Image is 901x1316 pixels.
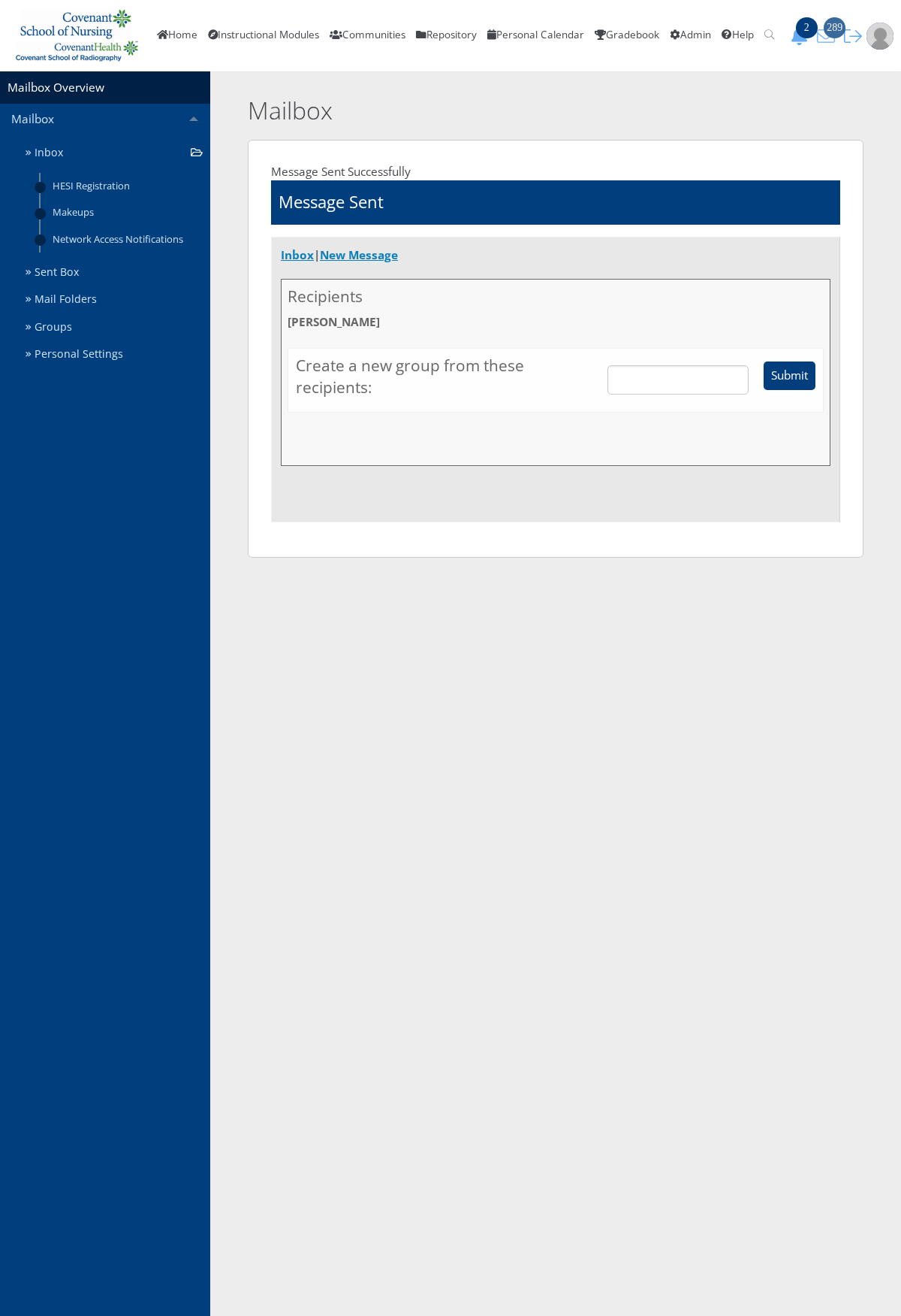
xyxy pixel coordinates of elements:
a: Groups [20,313,210,341]
div: [PERSON_NAME] [281,279,830,466]
button: 289 [812,27,839,45]
a: Communities [324,6,411,66]
div: | [281,247,830,268]
a: Admin [664,6,716,66]
a: Inbox [20,139,210,167]
a: 289 [812,27,839,43]
a: Makeups [41,199,210,225]
input: Submit [764,362,815,390]
a: Instructional Modules [203,6,324,66]
div: Message Sent Successfully [271,163,840,180]
a: Home [152,6,203,66]
a: 2 [785,27,812,43]
button: 2 [785,27,812,45]
img: user-profile-default-picture.png [866,23,893,50]
a: New Message [320,247,398,263]
span: 2 [796,17,818,38]
a: Repository [411,6,482,66]
h1: Message Sent [279,190,384,213]
a: Mailbox Overview [8,80,104,95]
h2: Mailbox [248,94,738,128]
a: Personal Calendar [482,6,589,66]
a: Gradebook [589,6,664,66]
a: Inbox [281,247,314,263]
a: Sent Box [20,259,210,286]
h3: Create a new group from these recipients: [296,355,592,398]
a: HESI Registration [41,173,210,199]
h3: Recipients [288,286,824,307]
a: Help [716,6,759,66]
span: 289 [824,17,845,38]
a: Personal Settings [20,340,210,368]
a: Mail Folders [20,286,210,313]
a: Network Access Notifications [41,225,210,252]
